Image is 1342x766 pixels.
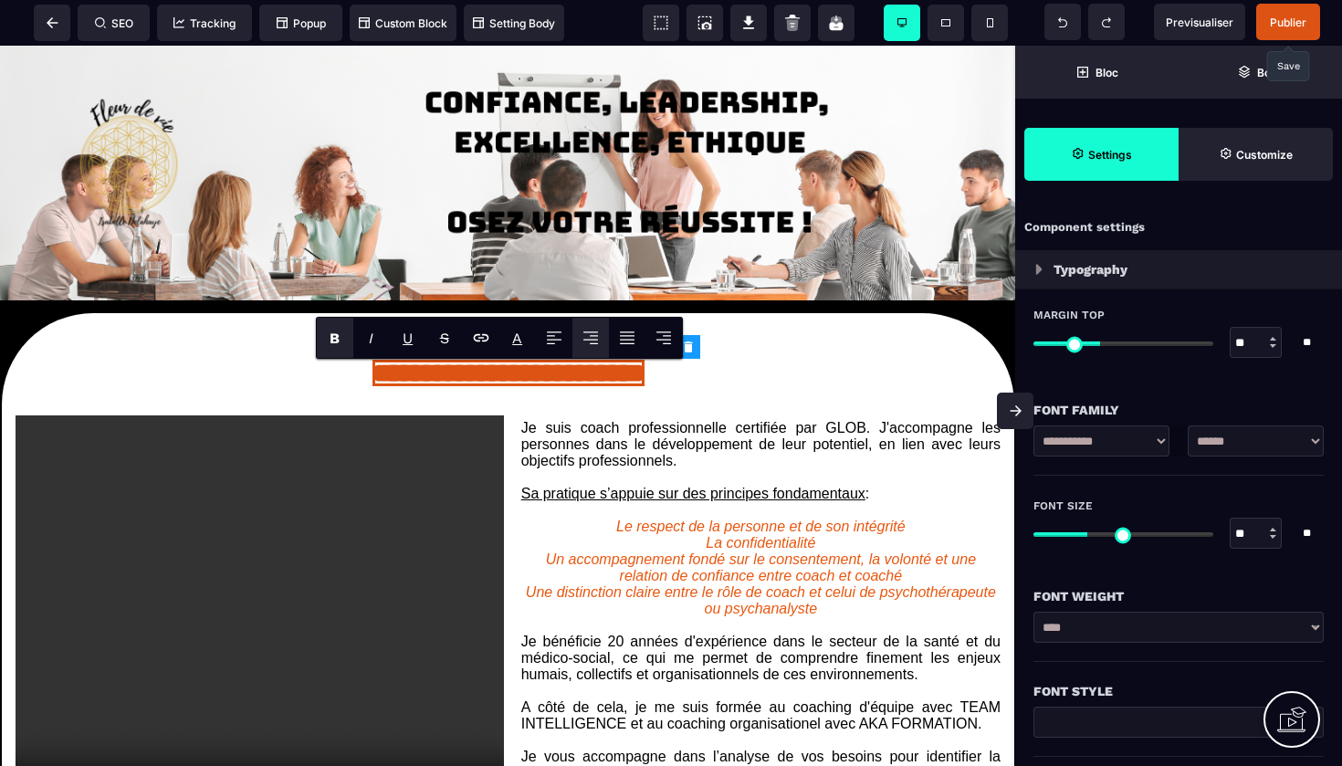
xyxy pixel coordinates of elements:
[173,16,236,30] span: Tracking
[609,318,645,358] span: Align Justify
[616,473,906,488] i: Le respect de la personne et de son intégrité
[1088,148,1132,162] strong: Settings
[359,16,447,30] span: Custom Block
[1179,46,1342,99] span: Open Layer Manager
[463,318,499,358] span: Link
[1033,308,1105,322] span: Margin Top
[512,330,522,347] p: A
[526,539,1000,571] i: Une distinction claire entre le rôle de coach et celui de psychothérapeute ou psychanalyste
[546,506,980,538] i: Un accompagnement fondé sur le consentement, la volonté et une relation de confiance entre coach ...
[369,330,373,347] i: I
[1033,585,1324,607] div: Font Weight
[1033,399,1324,421] div: Font Family
[512,330,522,347] label: Font color
[1024,128,1179,181] span: Settings
[1054,258,1127,280] p: Typography
[521,370,1001,740] text: Je suis coach professionnelle certifiée par GLOB. J'accompagne les personnes dans le développemen...
[1035,264,1043,275] img: loading
[403,330,413,347] u: U
[330,330,340,347] b: B
[572,318,609,358] span: Align Center
[1033,498,1093,513] span: Font Size
[317,318,353,358] span: Bold
[277,16,326,30] span: Popup
[1096,66,1118,79] strong: Bloc
[645,318,682,358] span: Align Right
[1166,16,1233,29] span: Previsualiser
[95,16,133,30] span: SEO
[643,5,679,41] span: View components
[440,330,449,347] s: S
[1257,66,1284,79] strong: Body
[706,489,815,505] i: La confidentialité
[1270,16,1306,29] span: Publier
[1015,210,1342,246] div: Component settings
[353,318,390,358] span: Italic
[1236,148,1293,162] strong: Customize
[521,440,865,456] u: Sa pratique s’appuie sur des principes fondamentaux
[1154,4,1245,40] span: Preview
[1033,680,1324,702] div: Font Style
[536,318,572,358] span: Align Left
[1015,46,1179,99] span: Open Blocks
[426,318,463,358] span: Strike-through
[390,318,426,358] span: Underline
[473,16,555,30] span: Setting Body
[1179,128,1333,181] span: Open Style Manager
[687,5,723,41] span: Screenshot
